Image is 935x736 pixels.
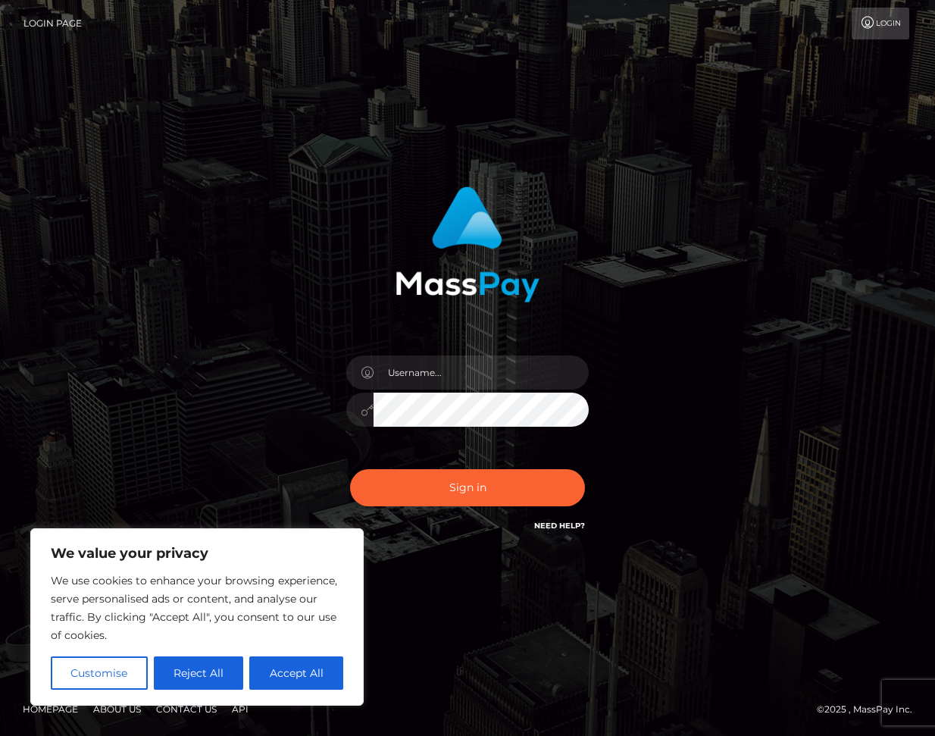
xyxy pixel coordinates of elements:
[396,186,539,302] img: MassPay Login
[150,697,223,721] a: Contact Us
[51,544,343,562] p: We value your privacy
[226,697,255,721] a: API
[17,697,84,721] a: Homepage
[154,656,244,690] button: Reject All
[249,656,343,690] button: Accept All
[23,8,82,39] a: Login Page
[852,8,909,39] a: Login
[534,521,585,531] a: Need Help?
[374,355,589,390] input: Username...
[87,697,147,721] a: About Us
[817,701,924,718] div: © 2025 , MassPay Inc.
[51,572,343,644] p: We use cookies to enhance your browsing experience, serve personalised ads or content, and analys...
[51,656,148,690] button: Customise
[350,469,585,506] button: Sign in
[30,528,364,706] div: We value your privacy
